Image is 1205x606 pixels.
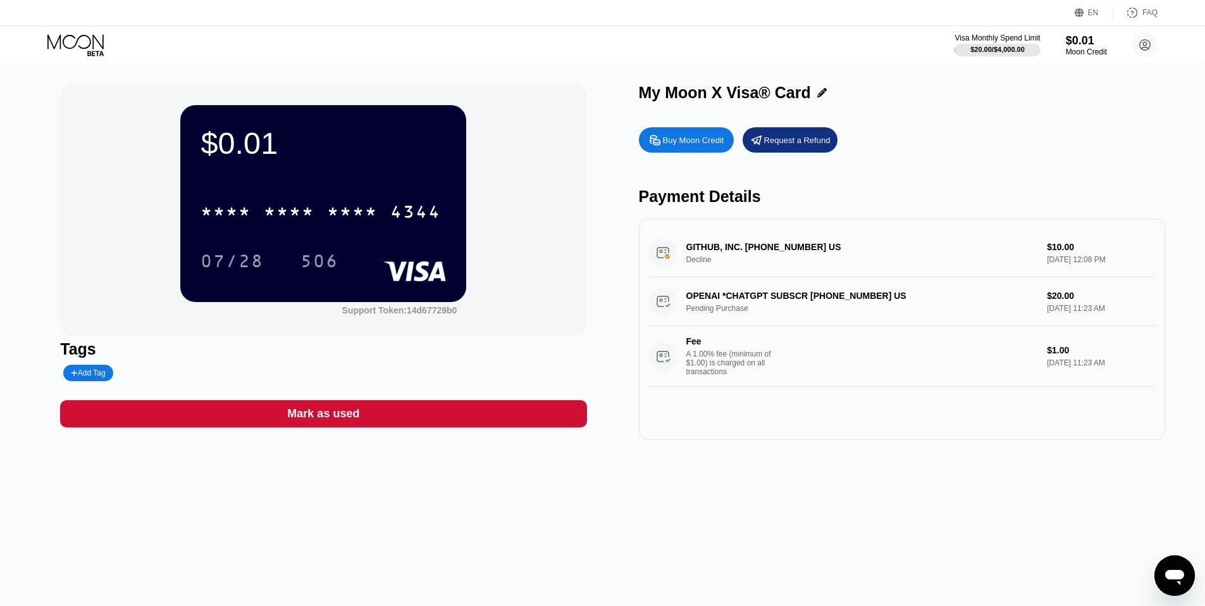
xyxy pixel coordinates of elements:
[686,350,781,376] div: A 1.00% fee (minimum of $1.00) is charged on all transactions
[291,245,348,277] div: 506
[663,135,724,146] div: Buy Moon Credit
[743,127,837,153] div: Request a Refund
[639,187,1165,206] div: Payment Details
[201,253,264,273] div: 07/28
[955,34,1040,42] div: Visa Monthly Spend Limit
[1066,34,1107,56] div: $0.01Moon Credit
[764,135,831,146] div: Request a Refund
[191,245,273,277] div: 07/28
[1142,8,1158,17] div: FAQ
[1066,47,1107,56] div: Moon Credit
[649,326,1155,387] div: FeeA 1.00% fee (minimum of $1.00) is charged on all transactions$1.00[DATE] 11:23 AM
[342,305,457,315] div: Support Token:14d67729b0
[1088,8,1099,17] div: EN
[71,369,105,377] div: Add Tag
[1113,6,1158,19] div: FAQ
[955,34,1040,56] div: Visa Monthly Spend Limit$20.00/$4,000.00
[970,46,1025,53] div: $20.00 / $4,000.00
[300,253,338,273] div: 506
[60,340,586,358] div: Tags
[639,127,734,153] div: Buy Moon Credit
[1075,6,1113,19] div: EN
[201,125,446,161] div: $0.01
[1154,555,1195,596] iframe: Button to launch messaging window
[287,407,359,421] div: Mark as used
[686,336,775,346] div: Fee
[63,365,113,381] div: Add Tag
[1047,358,1154,367] div: [DATE] 11:23 AM
[390,203,441,224] div: 4344
[639,84,811,102] div: My Moon X Visa® Card
[1047,345,1154,355] div: $1.00
[342,305,457,315] div: Support Token: 14d67729b0
[1066,34,1107,47] div: $0.01
[60,400,586,427] div: Mark as used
